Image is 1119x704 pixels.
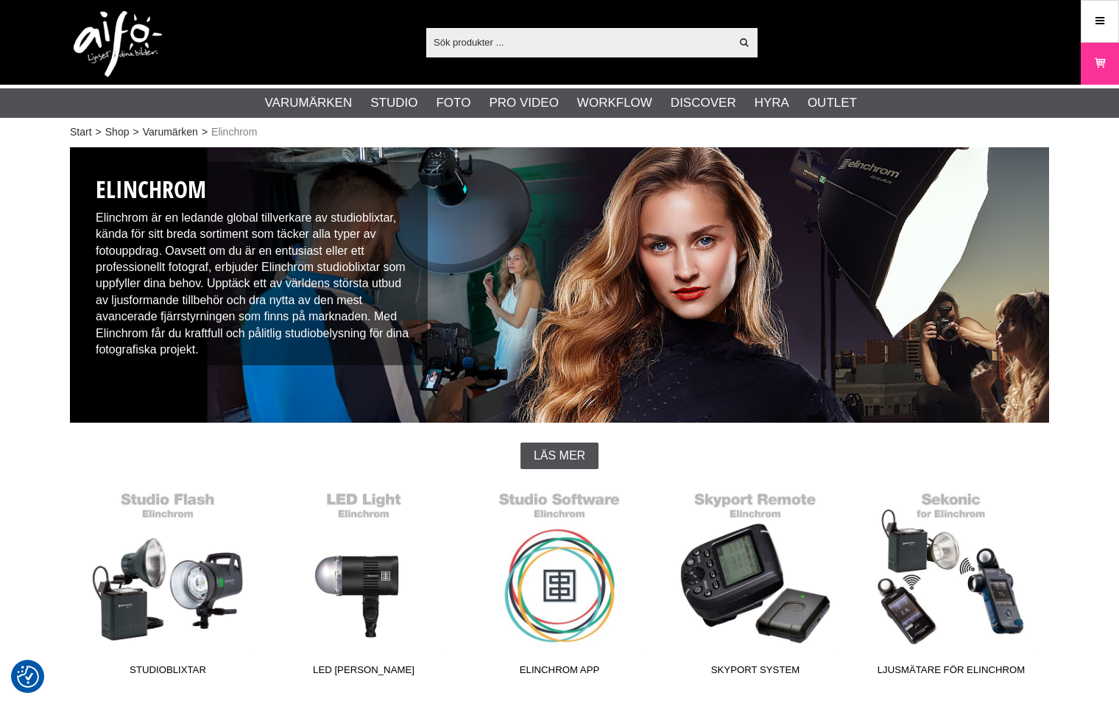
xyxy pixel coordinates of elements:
h1: Elinchrom [96,173,417,206]
a: Ljusmätare för Elinchrom [853,484,1049,683]
a: Studioblixtar [70,484,266,683]
a: LED [PERSON_NAME] [266,484,462,683]
a: Studio [370,94,417,113]
span: LED [PERSON_NAME] [266,663,462,683]
a: Varumärken [265,94,353,113]
button: Samtyckesinställningar [17,663,39,690]
span: Ljusmätare för Elinchrom [853,663,1049,683]
a: Pro Video [489,94,558,113]
input: Sök produkter ... [426,31,730,53]
a: Shop [105,124,130,140]
span: > [202,124,208,140]
span: Studioblixtar [70,663,266,683]
a: Foto [436,94,470,113]
a: Start [70,124,92,140]
span: > [96,124,102,140]
img: Elinchrom Studioblixtar [70,147,1049,423]
span: > [133,124,138,140]
span: Elinchrom App [462,663,657,683]
a: Workflow [577,94,652,113]
a: Discover [671,94,736,113]
img: logo.png [74,11,162,77]
a: Varumärken [143,124,198,140]
a: Skyport System [657,484,853,683]
div: Elinchrom är en ledande global tillverkare av studioblixtar, kända för sitt breda sortiment som t... [85,162,428,365]
span: Läs mer [534,449,585,462]
img: Revisit consent button [17,666,39,688]
a: Elinchrom App [462,484,657,683]
a: Hyra [755,94,789,113]
a: Outlet [808,94,857,113]
span: Elinchrom [211,124,257,140]
span: Skyport System [657,663,853,683]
